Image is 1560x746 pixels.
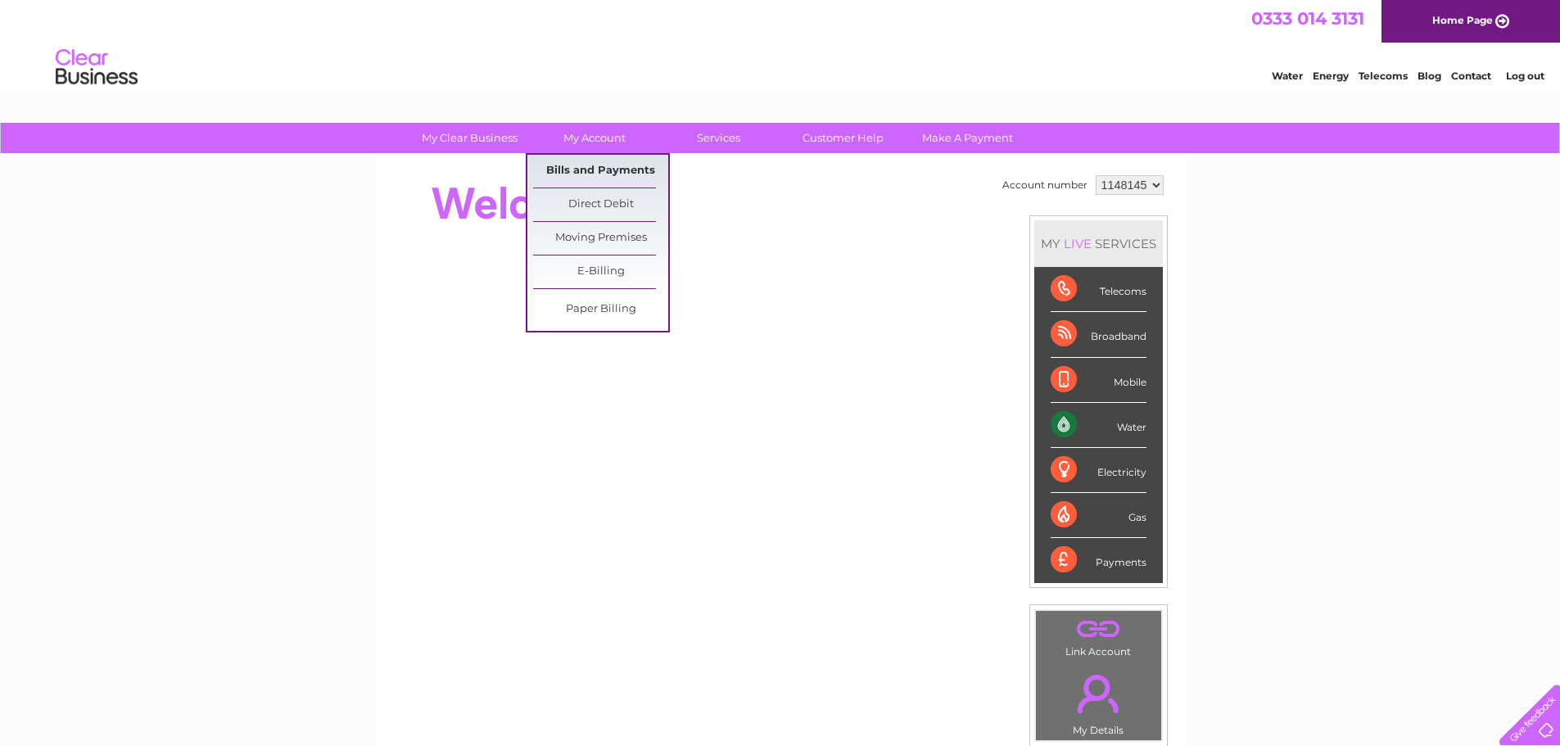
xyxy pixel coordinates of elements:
[394,9,1168,79] div: Clear Business is a trading name of Verastar Limited (registered in [GEOGRAPHIC_DATA] No. 3667643...
[402,123,537,153] a: My Clear Business
[1051,448,1146,493] div: Electricity
[900,123,1035,153] a: Make A Payment
[1313,70,1349,82] a: Energy
[1418,70,1441,82] a: Blog
[533,188,668,221] a: Direct Debit
[527,123,662,153] a: My Account
[1035,610,1162,662] td: Link Account
[1051,493,1146,538] div: Gas
[533,222,668,255] a: Moving Premises
[1051,312,1146,357] div: Broadband
[1051,538,1146,582] div: Payments
[1034,220,1163,267] div: MY SERVICES
[1060,236,1095,251] div: LIVE
[1051,403,1146,448] div: Water
[533,255,668,288] a: E-Billing
[1359,70,1408,82] a: Telecoms
[533,155,668,188] a: Bills and Payments
[533,293,668,326] a: Paper Billing
[1451,70,1491,82] a: Contact
[1272,70,1303,82] a: Water
[1051,358,1146,403] div: Mobile
[651,123,786,153] a: Services
[55,43,138,93] img: logo.png
[775,123,911,153] a: Customer Help
[1040,615,1157,644] a: .
[1040,665,1157,722] a: .
[1035,661,1162,741] td: My Details
[1051,267,1146,312] div: Telecoms
[998,171,1092,199] td: Account number
[1251,8,1364,29] a: 0333 014 3131
[1506,70,1544,82] a: Log out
